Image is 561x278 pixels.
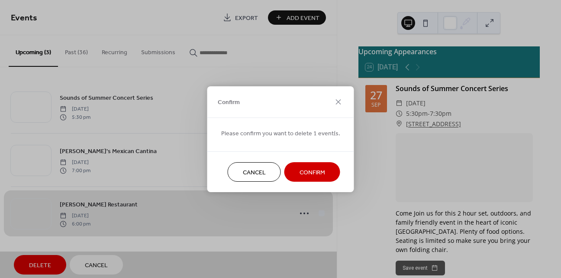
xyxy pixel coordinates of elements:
button: Cancel [228,162,281,182]
span: Confirm [300,168,325,177]
span: Please confirm you want to delete 1 event(s. [221,129,340,138]
span: Confirm [218,98,240,107]
span: Cancel [243,168,266,177]
button: Confirm [284,162,340,182]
